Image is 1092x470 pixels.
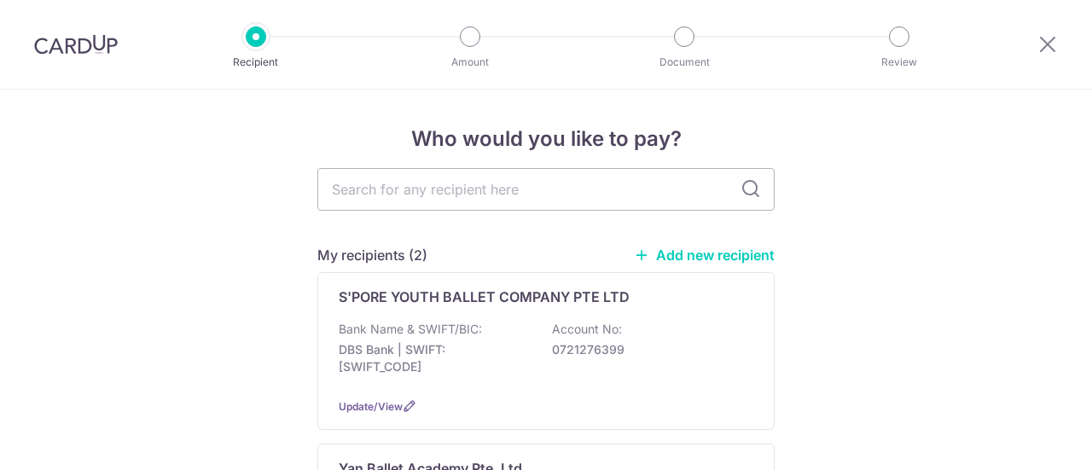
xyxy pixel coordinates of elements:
[34,34,118,55] img: CardUp
[552,341,743,358] p: 0721276399
[339,341,530,375] p: DBS Bank | SWIFT: [SWIFT_CODE]
[339,400,403,413] a: Update/View
[552,321,622,338] p: Account No:
[836,54,962,71] p: Review
[339,287,630,307] p: S'PORE YOUTH BALLET COMPANY PTE LTD
[339,321,482,338] p: Bank Name & SWIFT/BIC:
[317,124,775,154] h4: Who would you like to pay?
[317,245,427,265] h5: My recipients (2)
[317,168,775,211] input: Search for any recipient here
[407,54,533,71] p: Amount
[634,247,775,264] a: Add new recipient
[193,54,319,71] p: Recipient
[621,54,747,71] p: Document
[983,419,1075,461] iframe: Opens a widget where you can find more information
